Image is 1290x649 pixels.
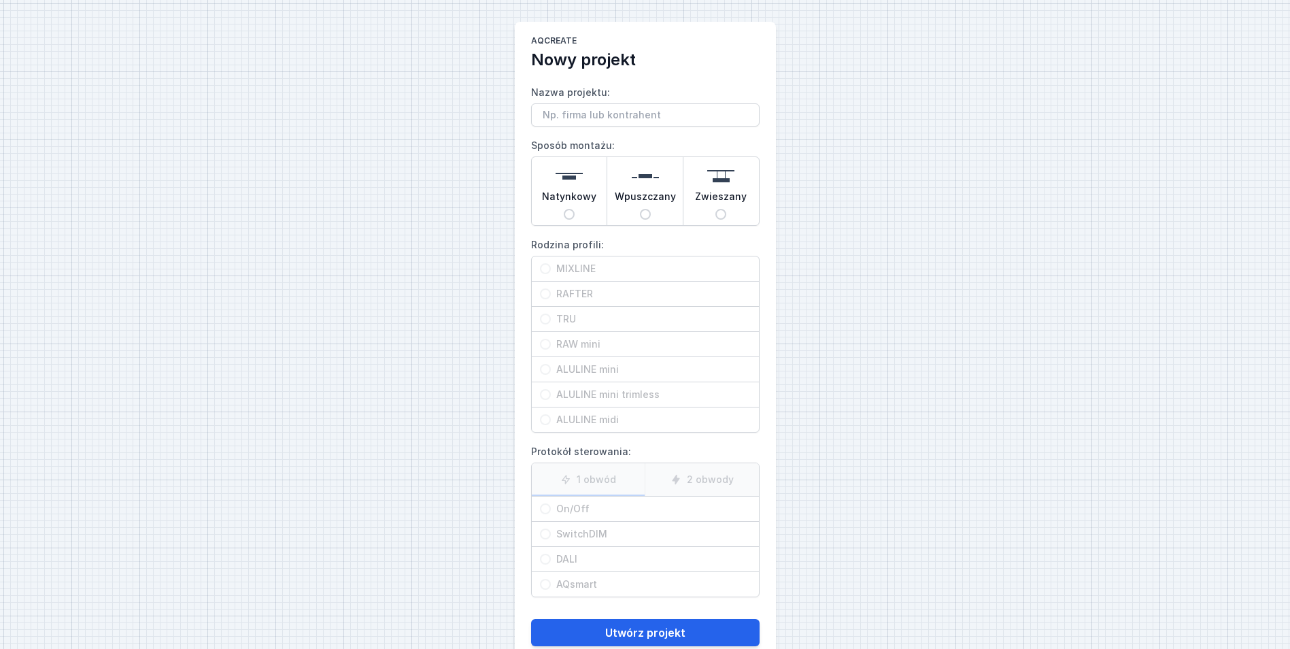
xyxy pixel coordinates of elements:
[640,209,651,220] input: Wpuszczany
[632,163,659,190] img: recessed.svg
[556,163,583,190] img: surface.svg
[542,190,596,209] span: Natynkowy
[615,190,676,209] span: Wpuszczany
[531,103,760,127] input: Nazwa projektu:
[695,190,747,209] span: Zwieszany
[564,209,575,220] input: Natynkowy
[531,234,760,433] label: Rodzina profili:
[531,82,760,127] label: Nazwa projektu:
[531,441,760,597] label: Protokół sterowania:
[531,135,760,226] label: Sposób montażu:
[531,35,760,49] h1: AQcreate
[531,49,760,71] h2: Nowy projekt
[531,619,760,646] button: Utwórz projekt
[715,209,726,220] input: Zwieszany
[707,163,734,190] img: suspended.svg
